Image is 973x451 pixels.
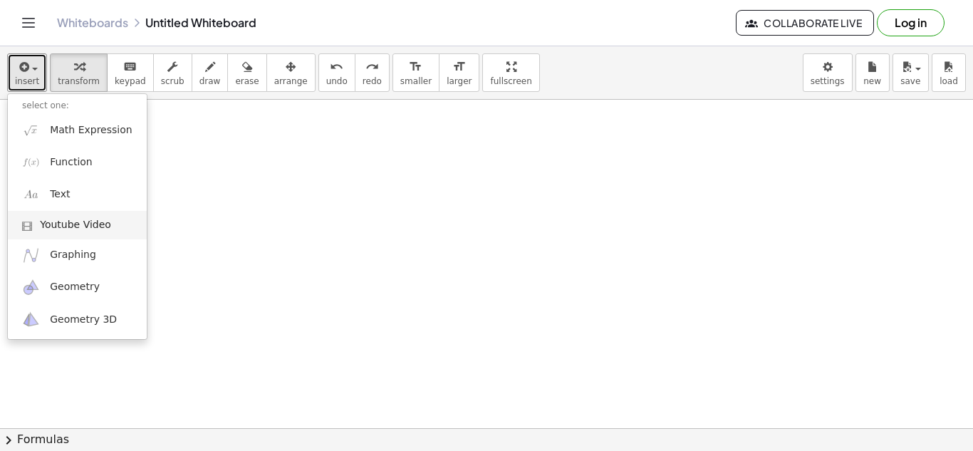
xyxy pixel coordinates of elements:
[900,76,920,86] span: save
[235,76,259,86] span: erase
[8,146,147,178] a: Function
[58,76,100,86] span: transform
[863,76,881,86] span: new
[274,76,308,86] span: arrange
[98,133,383,346] iframe: Ochaco Just Got Even STRONGER With This NEW BUFF In My Hero Ultra Rumble
[8,114,147,146] a: Math Expression
[40,218,111,232] span: Youtube Video
[22,186,40,204] img: Aa.png
[50,123,132,138] span: Math Expression
[7,53,47,92] button: insert
[153,53,192,92] button: scrub
[932,53,966,92] button: load
[22,311,40,328] img: ggb-3d.svg
[803,53,853,92] button: settings
[199,76,221,86] span: draw
[161,76,184,86] span: scrub
[318,53,355,92] button: undoundo
[8,98,147,114] li: select one:
[8,211,147,239] a: Youtube Video
[748,16,862,29] span: Collaborate Live
[811,76,845,86] span: settings
[326,76,348,86] span: undo
[447,76,472,86] span: larger
[439,53,479,92] button: format_sizelarger
[50,280,100,294] span: Geometry
[22,121,40,139] img: sqrt_x.png
[736,10,874,36] button: Collaborate Live
[877,9,945,36] button: Log in
[123,58,137,76] i: keyboard
[22,247,40,264] img: ggb-graphing.svg
[330,58,343,76] i: undo
[409,58,422,76] i: format_size
[50,187,70,202] span: Text
[392,53,439,92] button: format_sizesmaller
[893,53,929,92] button: save
[22,153,40,171] img: f_x.png
[266,53,316,92] button: arrange
[22,279,40,296] img: ggb-geometry.svg
[107,53,154,92] button: keyboardkeypad
[363,76,382,86] span: redo
[50,248,96,262] span: Graphing
[855,53,890,92] button: new
[50,53,108,92] button: transform
[57,16,128,30] a: Whiteboards
[50,155,93,170] span: Function
[8,179,147,211] a: Text
[8,239,147,271] a: Graphing
[227,53,266,92] button: erase
[15,76,39,86] span: insert
[355,53,390,92] button: redoredo
[490,76,531,86] span: fullscreen
[365,58,379,76] i: redo
[50,313,117,327] span: Geometry 3D
[452,58,466,76] i: format_size
[400,76,432,86] span: smaller
[8,271,147,304] a: Geometry
[8,304,147,336] a: Geometry 3D
[17,11,40,34] button: Toggle navigation
[192,53,229,92] button: draw
[940,76,958,86] span: load
[115,76,146,86] span: keypad
[482,53,539,92] button: fullscreen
